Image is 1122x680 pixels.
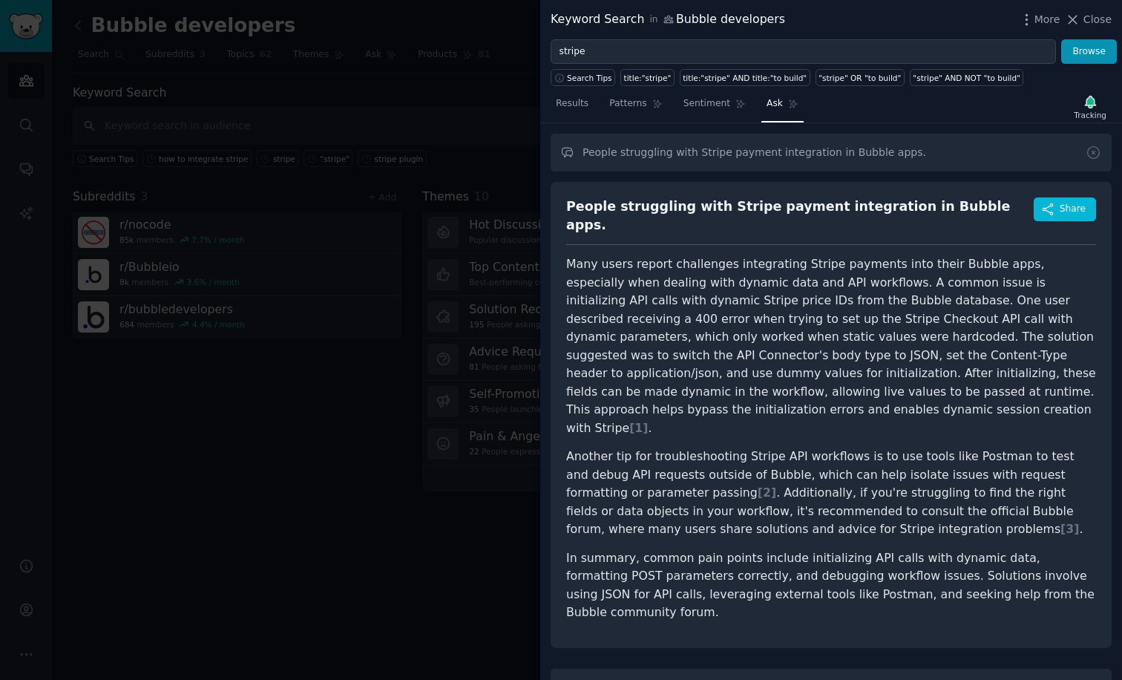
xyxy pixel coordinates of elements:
[624,73,672,83] div: title:"stripe"
[1060,203,1086,216] span: Share
[1061,39,1117,65] button: Browse
[1074,110,1106,120] div: Tracking
[761,92,804,122] a: Ask
[1034,12,1060,27] span: More
[556,97,588,111] span: Results
[1019,12,1060,27] button: More
[566,197,1034,234] div: People struggling with Stripe payment integration in Bubble apps.
[767,97,783,111] span: Ask
[913,73,1020,83] div: "stripe" AND NOT "to build"
[683,97,730,111] span: Sentiment
[678,92,751,122] a: Sentiment
[1065,12,1112,27] button: Close
[551,92,594,122] a: Results
[566,448,1096,539] p: Another tip for troubleshooting Stripe API workflows is to use tools like Postman to test and deb...
[1060,522,1079,536] span: [ 3 ]
[1034,197,1096,221] button: Share
[816,69,905,86] a: "stripe" OR "to build"
[551,10,785,29] div: Keyword Search Bubble developers
[566,549,1096,622] p: In summary, common pain points include initializing API calls with dynamic data, formatting POST ...
[566,255,1096,437] p: Many users report challenges integrating Stripe payments into their Bubble apps, especially when ...
[620,69,675,86] a: title:"stripe"
[818,73,901,83] div: "stripe" OR "to build"
[551,134,1112,171] input: Ask a question about stripe in this audience...
[683,73,807,83] div: title:"stripe" AND title:"to build"
[1069,91,1112,122] button: Tracking
[629,421,648,435] span: [ 1 ]
[1083,12,1112,27] span: Close
[910,69,1024,86] a: "stripe" AND NOT "to build"
[609,97,646,111] span: Patterns
[758,486,776,500] span: [ 2 ]
[551,69,615,86] button: Search Tips
[680,69,810,86] a: title:"stripe" AND title:"to build"
[567,73,612,83] span: Search Tips
[551,39,1056,65] input: Try a keyword related to your business
[604,92,667,122] a: Patterns
[649,13,657,27] span: in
